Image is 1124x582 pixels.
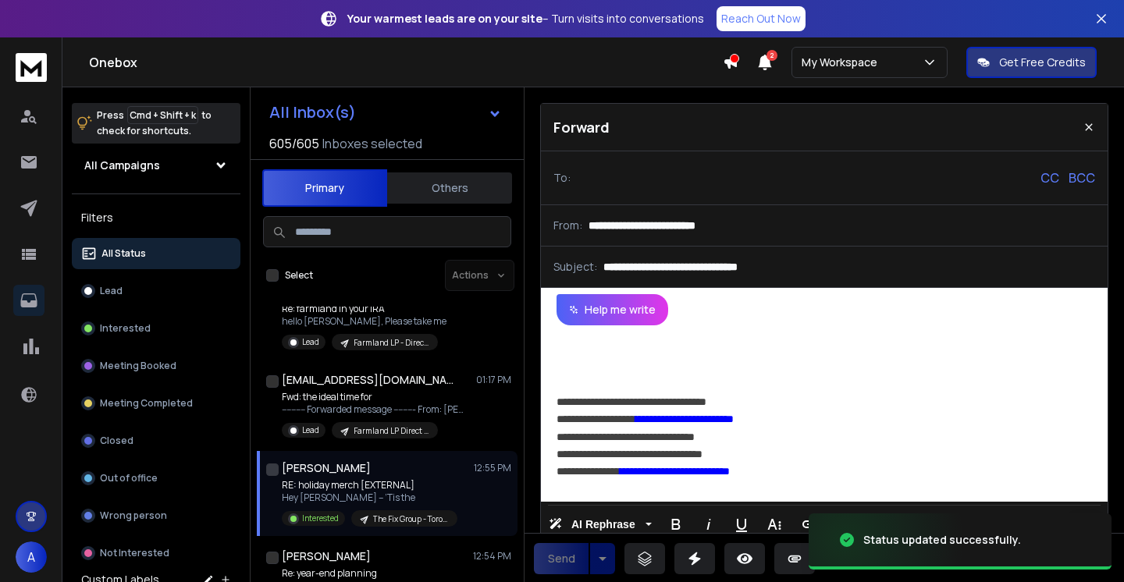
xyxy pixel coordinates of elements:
[473,550,511,562] p: 12:54 PM
[546,509,655,540] button: AI Rephrase
[1069,169,1095,187] p: BCC
[100,397,193,410] p: Meeting Completed
[553,218,582,233] p: From:
[16,53,47,82] img: logo
[72,463,240,494] button: Out of office
[84,158,160,173] h1: All Campaigns
[568,518,638,531] span: AI Rephrase
[553,259,597,275] p: Subject:
[347,11,704,27] p: – Turn visits into conversations
[72,388,240,419] button: Meeting Completed
[127,106,198,124] span: Cmd + Shift + k
[101,247,146,260] p: All Status
[347,11,542,26] strong: Your warmest leads are on your site
[72,275,240,307] button: Lead
[1040,169,1059,187] p: CC
[72,238,240,269] button: All Status
[100,435,133,447] p: Closed
[863,532,1021,548] div: Status updated successfully.
[262,169,387,207] button: Primary
[97,108,212,139] p: Press to check for shortcuts.
[476,374,511,386] p: 01:17 PM
[282,372,454,388] h1: [EMAIL_ADDRESS][DOMAIN_NAME]
[557,294,668,325] button: Help me write
[282,548,371,564] h1: [PERSON_NAME]
[100,509,167,522] p: Wrong person
[966,47,1097,78] button: Get Free Credits
[354,425,429,437] p: Farmland LP Direct Channel - Rani
[302,513,339,524] p: Interested
[282,391,469,403] p: Fwd: the ideal time for
[257,97,514,128] button: All Inbox(s)
[727,509,756,540] button: Underline (⌘U)
[100,472,158,484] p: Out of office
[474,462,511,474] p: 12:55 PM
[553,116,610,138] p: Forward
[72,500,240,531] button: Wrong person
[72,350,240,381] button: Meeting Booked
[100,360,176,372] p: Meeting Booked
[282,403,469,416] p: ---------- Forwarded message --------- From: [PERSON_NAME]
[282,460,371,476] h1: [PERSON_NAME]
[661,509,691,540] button: Bold (⌘B)
[802,55,884,70] p: My Workspace
[89,53,723,72] h1: Onebox
[302,336,319,348] p: Lead
[16,541,47,573] button: A
[269,105,356,120] h1: All Inbox(s)
[373,513,448,525] p: The Fix Group - Toronto Geo (holiday)
[72,207,240,229] h3: Filters
[302,424,319,436] p: Lead
[282,492,457,504] p: Hey [PERSON_NAME] – ‘Tis the
[282,479,457,492] p: RE: holiday merch [EXTERNAL]
[269,134,319,153] span: 605 / 605
[100,285,123,297] p: Lead
[285,269,313,282] label: Select
[72,538,240,569] button: Not Interested
[322,134,422,153] h3: Inboxes selected
[72,150,240,181] button: All Campaigns
[694,509,724,540] button: Italic (⌘I)
[387,171,512,205] button: Others
[72,425,240,456] button: Closed
[354,337,429,349] p: Farmland LP - Direct Channel - Rani
[553,170,571,186] p: To:
[72,313,240,344] button: Interested
[717,6,806,31] a: Reach Out Now
[282,303,446,315] p: Re: farmland in your IRA
[721,11,801,27] p: Reach Out Now
[767,50,777,61] span: 2
[795,509,825,540] button: Insert Link (⌘K)
[759,509,789,540] button: More Text
[282,567,438,580] p: Re: year-end planning
[999,55,1086,70] p: Get Free Credits
[100,322,151,335] p: Interested
[100,547,169,559] p: Not Interested
[282,315,446,328] p: hello [PERSON_NAME], Please take me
